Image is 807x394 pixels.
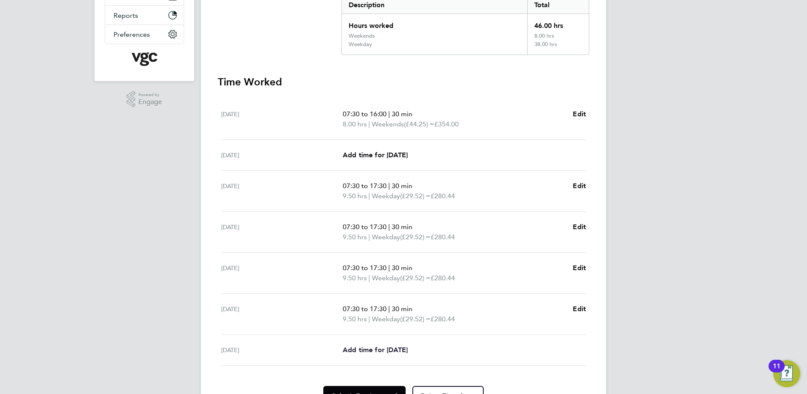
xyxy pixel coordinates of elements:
[342,14,527,33] div: Hours worked
[221,345,343,355] div: [DATE]
[392,264,412,272] span: 30 min
[114,30,150,38] span: Preferences
[573,263,586,273] a: Edit
[221,222,343,242] div: [DATE]
[573,182,586,190] span: Edit
[527,41,589,55] div: 38.00 hrs
[527,14,589,33] div: 46.00 hrs
[221,263,343,283] div: [DATE]
[573,264,586,272] span: Edit
[431,315,455,323] span: £280.44
[573,304,586,314] a: Edit
[343,182,387,190] span: 07:30 to 17:30
[368,192,370,200] span: |
[372,314,400,324] span: Weekday
[388,223,390,231] span: |
[573,305,586,313] span: Edit
[114,11,138,19] span: Reports
[773,366,780,377] div: 11
[343,345,408,355] a: Add time for [DATE]
[392,110,412,118] span: 30 min
[105,6,184,25] button: Reports
[431,233,455,241] span: £280.44
[105,25,184,44] button: Preferences
[343,192,367,200] span: 9.50 hrs
[218,75,589,89] h3: Time Worked
[573,110,586,118] span: Edit
[343,110,387,118] span: 07:30 to 16:00
[221,150,343,160] div: [DATE]
[221,181,343,201] div: [DATE]
[372,119,404,129] span: Weekends
[392,182,412,190] span: 30 min
[392,223,412,231] span: 30 min
[343,274,367,282] span: 9.50 hrs
[138,98,162,106] span: Engage
[372,191,400,201] span: Weekday
[343,346,408,354] span: Add time for [DATE]
[573,109,586,119] a: Edit
[221,109,343,129] div: [DATE]
[431,192,455,200] span: £280.44
[127,91,162,107] a: Powered byEngage
[138,91,162,98] span: Powered by
[573,223,586,231] span: Edit
[343,223,387,231] span: 07:30 to 17:30
[400,233,431,241] span: (£29.52) =
[368,315,370,323] span: |
[400,192,431,200] span: (£29.52) =
[400,315,431,323] span: (£29.52) =
[368,233,370,241] span: |
[392,305,412,313] span: 30 min
[343,264,387,272] span: 07:30 to 17:30
[372,232,400,242] span: Weekday
[400,274,431,282] span: (£29.52) =
[372,273,400,283] span: Weekday
[343,305,387,313] span: 07:30 to 17:30
[343,120,367,128] span: 8.00 hrs
[388,305,390,313] span: |
[573,181,586,191] a: Edit
[368,120,370,128] span: |
[349,33,375,39] div: Weekends
[343,151,408,159] span: Add time for [DATE]
[388,110,390,118] span: |
[105,52,184,66] a: Go to home page
[132,52,157,66] img: vgcgroup-logo-retina.png
[343,233,367,241] span: 9.50 hrs
[221,304,343,324] div: [DATE]
[343,150,408,160] a: Add time for [DATE]
[527,33,589,41] div: 8.00 hrs
[388,264,390,272] span: |
[434,120,459,128] span: £354.00
[431,274,455,282] span: £280.44
[388,182,390,190] span: |
[368,274,370,282] span: |
[349,41,372,48] div: Weekday
[404,120,434,128] span: (£44.25) =
[573,222,586,232] a: Edit
[773,360,800,387] button: Open Resource Center, 11 new notifications
[343,315,367,323] span: 9.50 hrs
